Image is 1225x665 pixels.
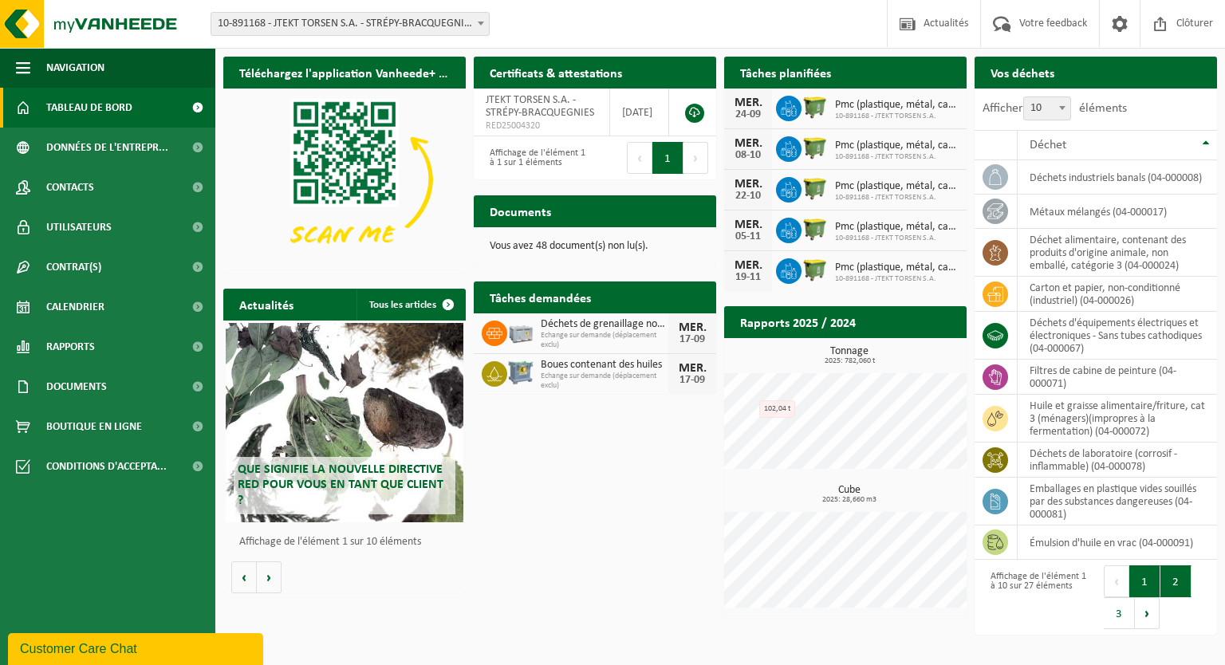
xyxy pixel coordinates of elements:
[802,215,829,242] img: WB-1100-HPE-GN-50
[223,289,309,320] h2: Actualités
[356,289,464,321] a: Tous les articles
[46,447,167,486] span: Conditions d'accepta...
[46,327,95,367] span: Rapports
[610,89,669,136] td: [DATE]
[732,218,764,231] div: MER.
[474,195,567,226] h2: Documents
[652,142,683,174] button: 1
[835,152,959,162] span: 10-891168 - JTEKT TORSEN S.A.
[541,359,668,372] span: Boues contenant des huiles
[46,48,104,88] span: Navigation
[46,167,94,207] span: Contacts
[732,137,764,150] div: MER.
[732,259,764,272] div: MER.
[835,221,959,234] span: Pmc (plastique, métal, carton boisson) (industriel)
[732,357,967,365] span: 2025: 782,060 t
[1018,525,1217,560] td: émulsion d'huile en vrac (04-000091)
[1018,277,1217,312] td: carton et papier, non-conditionné (industriel) (04-000026)
[238,463,443,506] span: Que signifie la nouvelle directive RED pour vous en tant que client ?
[507,318,534,345] img: PB-LB-0680-HPE-GY-11
[1024,97,1070,120] span: 10
[1018,195,1217,229] td: métaux mélangés (04-000017)
[627,142,652,174] button: Previous
[257,561,282,593] button: Volgende
[223,57,466,88] h2: Téléchargez l'application Vanheede+ maintenant!
[1135,597,1160,629] button: Next
[732,496,967,504] span: 2025: 28,660 m3
[1018,229,1217,277] td: déchet alimentaire, contenant des produits d'origine animale, non emballé, catégorie 3 (04-000024)
[482,140,587,175] div: Affichage de l'élément 1 à 1 sur 1 éléments
[732,272,764,283] div: 19-11
[676,375,708,386] div: 17-09
[724,306,872,337] h2: Rapports 2025 / 2024
[835,140,959,152] span: Pmc (plastique, métal, carton boisson) (industriel)
[802,134,829,161] img: WB-1100-HPE-GN-50
[474,57,638,88] h2: Certificats & attestations
[732,109,764,120] div: 24-09
[46,128,168,167] span: Données de l'entrepr...
[46,247,101,287] span: Contrat(s)
[46,287,104,327] span: Calendrier
[46,367,107,407] span: Documents
[835,262,959,274] span: Pmc (plastique, métal, carton boisson) (industriel)
[46,88,132,128] span: Tableau de bord
[211,12,490,36] span: 10-891168 - JTEKT TORSEN S.A. - STRÉPY-BRACQUEGNIES
[1018,360,1217,395] td: filtres de cabine de peinture (04-000071)
[1030,139,1066,151] span: Déchet
[835,193,959,203] span: 10-891168 - JTEKT TORSEN S.A.
[1018,160,1217,195] td: déchets industriels banals (04-000008)
[732,178,764,191] div: MER.
[828,337,965,369] a: Consulter les rapports
[1018,478,1217,525] td: emballages en plastique vides souillés par des substances dangereuses (04-000081)
[1018,312,1217,360] td: déchets d'équipements électriques et électroniques - Sans tubes cathodiques (04-000067)
[541,331,668,350] span: Echange sur demande (déplacement exclu)
[46,407,142,447] span: Boutique en ligne
[541,318,668,331] span: Déchets de grenaillage non-combustibles
[1018,395,1217,443] td: huile et graisse alimentaire/friture, cat 3 (ménagers)(impropres à la fermentation) (04-000072)
[676,362,708,375] div: MER.
[975,57,1070,88] h2: Vos déchets
[835,99,959,112] span: Pmc (plastique, métal, carton boisson) (industriel)
[759,400,795,418] div: 102,04 t
[211,13,489,35] span: 10-891168 - JTEKT TORSEN S.A. - STRÉPY-BRACQUEGNIES
[983,102,1127,115] label: Afficher éléments
[835,234,959,243] span: 10-891168 - JTEKT TORSEN S.A.
[239,537,458,548] p: Affichage de l'élément 1 sur 10 éléments
[676,321,708,334] div: MER.
[683,142,708,174] button: Next
[676,334,708,345] div: 17-09
[732,191,764,202] div: 22-10
[732,96,764,109] div: MER.
[226,323,463,522] a: Que signifie la nouvelle directive RED pour vous en tant que client ?
[507,359,534,386] img: PB-AP-0800-MET-02-01
[474,281,607,313] h2: Tâches demandées
[835,274,959,284] span: 10-891168 - JTEKT TORSEN S.A.
[1018,443,1217,478] td: déchets de laboratoire (corrosif - inflammable) (04-000078)
[1160,565,1192,597] button: 2
[983,564,1088,631] div: Affichage de l'élément 1 à 10 sur 27 éléments
[1129,565,1160,597] button: 1
[8,630,266,665] iframe: chat widget
[724,57,847,88] h2: Tâches planifiées
[486,120,597,132] span: RED25004320
[490,241,700,252] p: Vous avez 48 document(s) non lu(s).
[732,485,967,504] h3: Cube
[486,94,594,119] span: JTEKT TORSEN S.A. - STRÉPY-BRACQUEGNIES
[835,180,959,193] span: Pmc (plastique, métal, carton boisson) (industriel)
[835,112,959,121] span: 10-891168 - JTEKT TORSEN S.A.
[732,346,967,365] h3: Tonnage
[732,231,764,242] div: 05-11
[541,372,668,391] span: Echange sur demande (déplacement exclu)
[1104,565,1129,597] button: Previous
[802,93,829,120] img: WB-1100-HPE-GN-50
[802,175,829,202] img: WB-1100-HPE-GN-50
[802,256,829,283] img: WB-1100-HPE-GN-50
[1104,597,1135,629] button: 3
[223,89,466,270] img: Download de VHEPlus App
[732,150,764,161] div: 08-10
[231,561,257,593] button: Vorige
[46,207,112,247] span: Utilisateurs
